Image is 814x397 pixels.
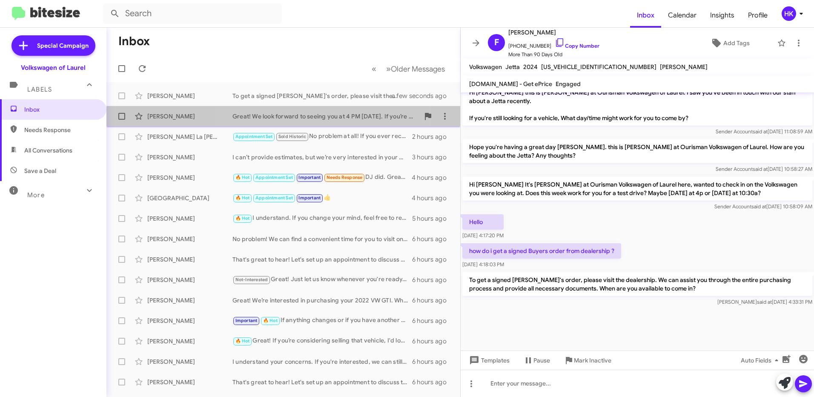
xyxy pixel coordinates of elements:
[556,80,581,88] span: Engaged
[147,296,232,305] div: [PERSON_NAME]
[147,92,232,100] div: [PERSON_NAME]
[232,336,412,346] div: Great! If you’re considering selling that vehicle, I'd love to help you with that. When can we sc...
[232,193,412,203] div: 👍
[714,203,812,210] span: Sender Account [DATE] 10:58:09 AM
[327,175,363,180] span: Needs Response
[232,357,412,366] div: I understand your concerns. If you're interested, we can still provide a free appraisal for your ...
[147,276,232,284] div: [PERSON_NAME]
[494,36,499,49] span: F
[147,173,232,182] div: [PERSON_NAME]
[232,213,412,223] div: I understand. If you change your mind, feel free to reach out. I'm here to help whenever you're r...
[703,3,741,28] span: Insights
[24,146,72,155] span: All Conversations
[412,153,453,161] div: 3 hours ago
[147,194,232,202] div: [GEOGRAPHIC_DATA]
[147,112,232,121] div: [PERSON_NAME]
[751,203,766,210] span: said at
[462,272,812,296] p: To get a signed [PERSON_NAME]'s order, please visit the dealership. We can assist you through the...
[774,6,805,21] button: HK
[147,378,232,386] div: [PERSON_NAME]
[147,235,232,243] div: [PERSON_NAME]
[232,153,412,161] div: I can’t provide estimates, but we’re very interested in your Golf Alltrack! I recommend booking a...
[235,195,250,201] span: 🔥 Hot
[516,353,557,368] button: Pause
[232,132,412,141] div: No problem at all! If you ever reconsider, feel free to reach out. Enjoy driving your Golf R! Hav...
[232,275,412,285] div: Great! Just let us know whenever you're ready. We're here to assist you with any questions or nee...
[147,214,232,223] div: [PERSON_NAME]
[391,64,445,74] span: Older Messages
[508,50,599,59] span: More Than 90 Days Old
[298,195,321,201] span: Important
[235,318,258,323] span: Important
[412,132,453,141] div: 2 hours ago
[255,175,293,180] span: Appointment Set
[469,80,552,88] span: [DOMAIN_NAME] - Get ePrice
[716,128,812,135] span: Sender Account [DATE] 11:08:59 AM
[753,128,768,135] span: said at
[533,353,550,368] span: Pause
[235,277,268,282] span: Not-Interested
[467,353,510,368] span: Templates
[232,378,412,386] div: That's great to hear! Let's set up an appointment to discuss the details and evaluate your vehicl...
[118,35,150,48] h1: Inbox
[508,27,599,37] span: [PERSON_NAME]
[687,35,773,51] button: Add Tags
[11,35,95,56] a: Special Campaign
[103,3,282,24] input: Search
[263,318,278,323] span: 🔥 Hot
[24,167,56,175] span: Save a Deal
[24,105,97,114] span: Inbox
[462,214,504,230] p: Hello
[412,173,453,182] div: 4 hours ago
[147,357,232,366] div: [PERSON_NAME]
[147,153,232,161] div: [PERSON_NAME]
[412,276,453,284] div: 6 hours ago
[235,134,273,139] span: Appointment Set
[523,63,538,71] span: 2024
[660,63,708,71] span: [PERSON_NAME]
[24,126,97,134] span: Needs Response
[386,63,391,74] span: »
[298,175,321,180] span: Important
[462,243,621,259] p: how do i get a signed Buyers order from dealership ?
[469,63,502,71] span: Volkswagen
[574,353,611,368] span: Mark Inactive
[232,235,412,243] div: No problem! We can find a convenient time for you to visit once you're settled back. Let me know ...
[753,166,768,172] span: said at
[541,63,656,71] span: [US_VEHICLE_IDENTIFICATION_NUMBER]
[402,92,453,100] div: a few seconds ago
[734,353,788,368] button: Auto Fields
[235,216,250,221] span: 🔥 Hot
[555,43,599,49] a: Copy Number
[412,255,453,264] div: 6 hours ago
[235,175,250,180] span: 🔥 Hot
[21,63,86,72] div: Volkswagen of Laurel
[412,357,453,366] div: 6 hours ago
[367,60,450,78] nav: Page navigation example
[232,255,412,264] div: That's great to hear! Let's set up an appointment to discuss details about your Atlas and evaluat...
[462,232,504,239] span: [DATE] 4:17:20 PM
[147,316,232,325] div: [PERSON_NAME]
[412,378,453,386] div: 6 hours ago
[741,3,774,28] a: Profile
[462,139,812,163] p: Hope you're having a great day [PERSON_NAME]. this is [PERSON_NAME] at Ourisman Volkswagen of Lau...
[147,132,232,141] div: [PERSON_NAME] La [PERSON_NAME]
[232,92,402,100] div: To get a signed [PERSON_NAME]'s order, please visit the dealership. We can assist you through the...
[235,338,250,344] span: 🔥 Hot
[37,41,89,50] span: Special Campaign
[412,316,453,325] div: 6 hours ago
[412,214,453,223] div: 5 hours ago
[716,166,812,172] span: Sender Account [DATE] 10:58:27 AM
[255,195,293,201] span: Appointment Set
[372,63,376,74] span: «
[412,194,453,202] div: 4 hours ago
[147,337,232,345] div: [PERSON_NAME]
[462,177,812,201] p: Hi [PERSON_NAME] It's [PERSON_NAME] at Ourisman Volkswagen of Laurel here, wanted to check in on ...
[462,261,504,268] span: [DATE] 4:18:03 PM
[462,85,812,126] p: Hi [PERSON_NAME] this is [PERSON_NAME] at Ourisman Volkswagen of Laurel. I saw you've been in tou...
[412,337,453,345] div: 6 hours ago
[232,316,412,325] div: If anything changes or if you have another vehicle in mind, feel free to reach out. We're here to...
[630,3,661,28] a: Inbox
